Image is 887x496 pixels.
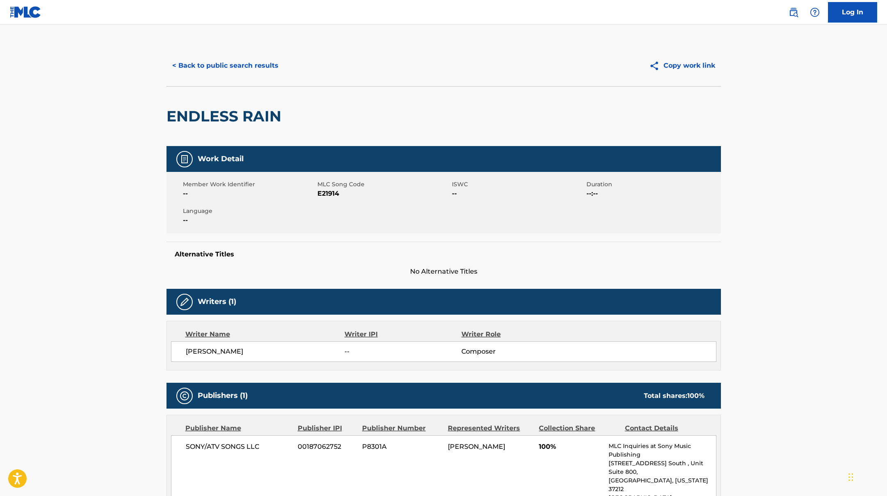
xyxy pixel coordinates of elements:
img: help [810,7,820,17]
img: search [789,7,798,17]
span: --:-- [586,189,719,199]
span: Composer [461,347,568,357]
h5: Alternative Titles [175,250,713,258]
a: Log In [828,2,877,23]
span: Member Work Identifier [183,180,315,189]
div: Contact Details [625,423,705,433]
h5: Publishers (1) [198,391,248,400]
img: Writers [180,297,189,307]
span: 00187062752 [298,442,356,452]
h5: Writers (1) [198,297,236,306]
h5: Work Detail [198,154,244,164]
p: MLC Inquiries at Sony Music Publishing [609,442,716,459]
div: Writer IPI [344,329,461,339]
span: SONY/ATV SONGS LLC [186,442,292,452]
button: < Back to public search results [166,55,284,76]
iframe: Chat Widget [846,457,887,496]
span: MLC Song Code [317,180,450,189]
div: Help [807,4,823,21]
span: Duration [586,180,719,189]
p: [GEOGRAPHIC_DATA], [US_STATE] 37212 [609,476,716,494]
img: Copy work link [649,61,664,71]
img: Work Detail [180,154,189,164]
div: Publisher Name [185,423,292,433]
button: Copy work link [643,55,721,76]
span: 100% [539,442,602,452]
span: -- [183,189,315,199]
span: [PERSON_NAME] [448,443,505,450]
a: Public Search [785,4,802,21]
span: P8301A [362,442,442,452]
div: Writer Name [185,329,345,339]
span: ISWC [452,180,584,189]
span: 100 % [687,392,705,400]
span: [PERSON_NAME] [186,347,345,357]
div: Drag [848,465,853,489]
div: Represented Writers [448,423,533,433]
div: Total shares: [644,391,705,401]
h2: ENDLESS RAIN [166,107,285,126]
img: Publishers [180,391,189,401]
div: Publisher IPI [298,423,356,433]
span: E21914 [317,189,450,199]
span: -- [344,347,461,357]
span: Language [183,207,315,215]
div: Collection Share [539,423,618,433]
img: MLC Logo [10,6,41,18]
span: -- [452,189,584,199]
div: Writer Role [461,329,568,339]
span: No Alternative Titles [166,267,721,277]
div: Publisher Number [362,423,442,433]
p: [STREET_ADDRESS] South , Unit Suite 800, [609,459,716,476]
span: -- [183,215,315,225]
